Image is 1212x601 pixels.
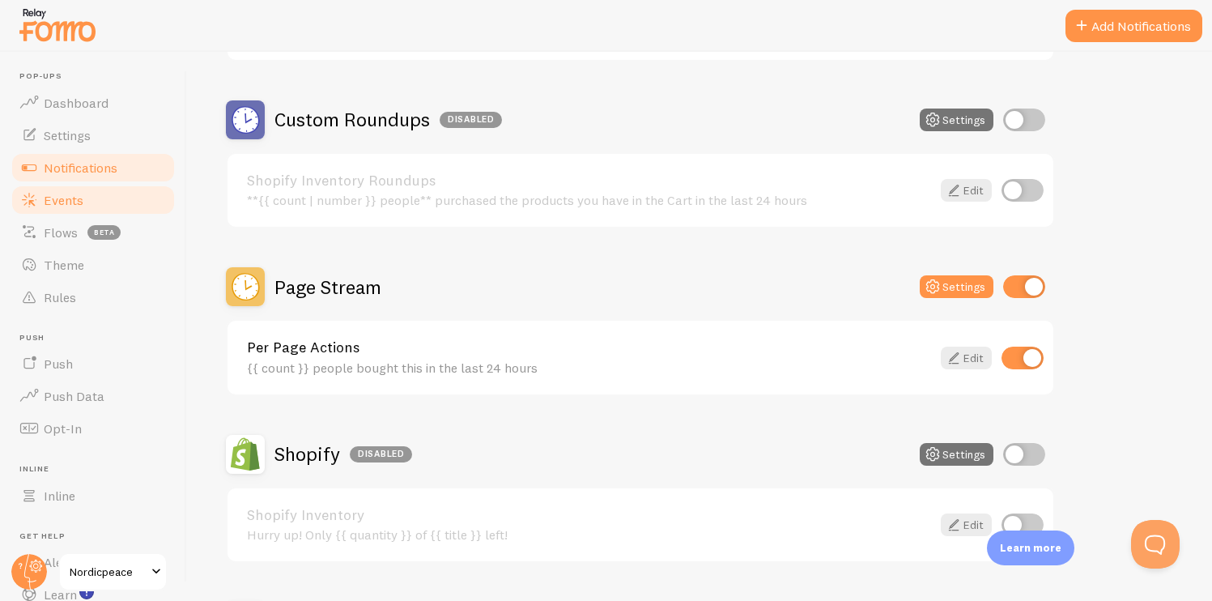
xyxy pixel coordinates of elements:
[44,160,117,176] span: Notifications
[58,552,168,591] a: Nordicpeace
[920,109,993,131] button: Settings
[10,216,176,249] a: Flows beta
[247,340,931,355] a: Per Page Actions
[44,289,76,305] span: Rules
[10,249,176,281] a: Theme
[274,107,502,132] h2: Custom Roundups
[70,562,147,582] span: Nordicpeace
[44,356,73,372] span: Push
[274,441,412,467] h2: Shopify
[987,531,1074,565] div: Learn more
[350,446,412,462] div: Disabled
[87,225,121,240] span: beta
[44,95,108,111] span: Dashboard
[44,257,84,273] span: Theme
[44,127,91,143] span: Settings
[79,585,94,599] svg: <p>Watch New Feature Tutorials!</p>
[247,173,931,188] a: Shopify Inventory Roundups
[247,360,931,375] div: {{ count }} people bought this in the last 24 hours
[920,443,993,466] button: Settings
[1000,540,1061,556] p: Learn more
[19,333,176,343] span: Push
[44,388,104,404] span: Push Data
[19,531,176,542] span: Get Help
[941,514,992,536] a: Edit
[44,192,83,208] span: Events
[247,527,931,542] div: Hurry up! Only {{ quantity }} of {{ title }} left!
[10,546,176,578] a: Alerts
[1131,520,1180,569] iframe: Help Scout Beacon - Open
[17,4,98,45] img: fomo-relay-logo-orange.svg
[941,347,992,369] a: Edit
[274,275,381,300] h2: Page Stream
[440,112,502,128] div: Disabled
[10,347,176,380] a: Push
[10,151,176,184] a: Notifications
[19,71,176,82] span: Pop-ups
[10,119,176,151] a: Settings
[226,435,265,474] img: Shopify
[920,275,993,298] button: Settings
[44,224,78,241] span: Flows
[44,420,82,437] span: Opt-In
[247,508,931,522] a: Shopify Inventory
[10,480,176,512] a: Inline
[941,179,992,202] a: Edit
[44,488,75,504] span: Inline
[226,100,265,139] img: Custom Roundups
[10,380,176,412] a: Push Data
[10,412,176,445] a: Opt-In
[10,87,176,119] a: Dashboard
[10,184,176,216] a: Events
[226,267,265,306] img: Page Stream
[19,464,176,475] span: Inline
[10,281,176,313] a: Rules
[247,193,931,207] div: **{{ count | number }} people** purchased the products you have in the Cart in the last 24 hours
